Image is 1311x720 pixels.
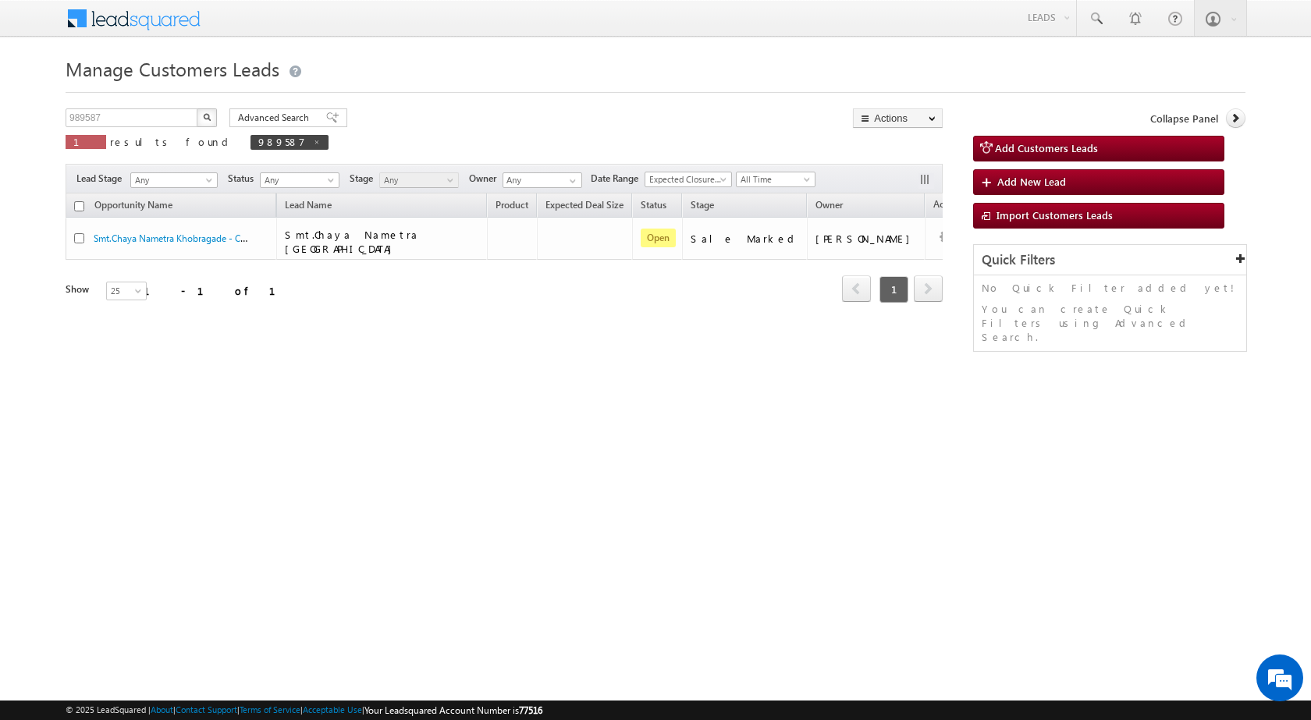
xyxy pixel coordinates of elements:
[736,172,815,187] a: All Time
[926,196,972,216] span: Actions
[380,173,454,187] span: Any
[503,172,582,188] input: Type to Search
[1150,112,1218,126] span: Collapse Panel
[641,229,676,247] span: Open
[66,282,94,296] div: Show
[914,277,943,302] a: next
[144,282,294,300] div: 1 - 1 of 1
[94,199,172,211] span: Opportunity Name
[842,277,871,302] a: prev
[914,275,943,302] span: next
[350,172,379,186] span: Stage
[240,704,300,715] a: Terms of Service
[519,704,542,716] span: 77516
[106,282,147,300] a: 25
[260,172,339,188] a: Any
[974,245,1246,275] div: Quick Filters
[879,276,908,303] span: 1
[176,704,237,715] a: Contact Support
[379,172,459,188] a: Any
[469,172,503,186] span: Owner
[842,275,871,302] span: prev
[645,172,727,186] span: Expected Closure Date
[76,172,128,186] span: Lead Stage
[561,173,581,189] a: Show All Items
[683,197,722,217] a: Stage
[591,172,645,186] span: Date Range
[364,704,542,716] span: Your Leadsquared Account Number is
[982,302,1238,344] p: You can create Quick Filters using Advanced Search.
[691,232,800,246] div: Sale Marked
[74,201,84,211] input: Check all records
[737,172,811,186] span: All Time
[997,208,1113,222] span: Import Customers Leads
[277,197,339,217] span: Lead Name
[538,197,631,217] a: Expected Deal Size
[130,172,218,188] a: Any
[645,172,732,187] a: Expected Closure Date
[815,199,843,211] span: Owner
[303,704,362,715] a: Acceptable Use
[203,113,211,121] img: Search
[66,56,279,81] span: Manage Customers Leads
[87,197,180,217] a: Opportunity Name
[110,135,234,148] span: results found
[815,232,918,246] div: [PERSON_NAME]
[997,175,1066,188] span: Add New Lead
[545,199,624,211] span: Expected Deal Size
[107,284,148,298] span: 25
[66,703,542,718] span: © 2025 LeadSquared | | | | |
[151,704,173,715] a: About
[258,135,305,148] span: 989587
[131,173,212,187] span: Any
[691,199,714,211] span: Stage
[496,199,528,211] span: Product
[261,173,335,187] span: Any
[238,111,314,125] span: Advanced Search
[94,231,304,244] a: Smt.Chaya Nametra Khobragade - Customers Leads
[853,108,943,128] button: Actions
[982,281,1238,295] p: No Quick Filter added yet!
[995,141,1098,154] span: Add Customers Leads
[633,197,674,217] a: Status
[228,172,260,186] span: Status
[285,228,419,255] span: Smt.Chaya Nametra [GEOGRAPHIC_DATA]
[73,135,98,148] span: 1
